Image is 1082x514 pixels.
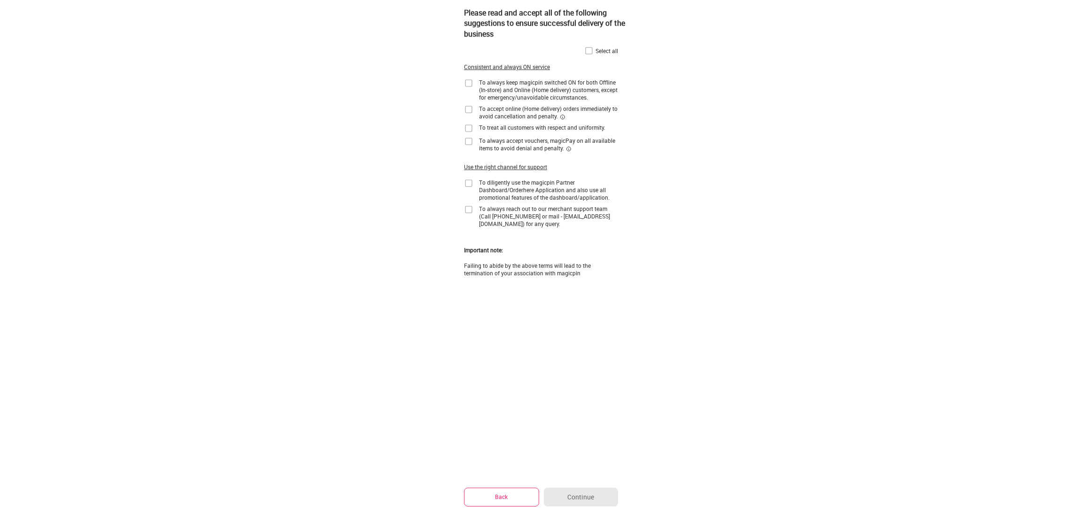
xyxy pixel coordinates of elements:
div: To treat all customers with respect and uniformity. [479,124,605,131]
div: To diligently use the magicpin Partner Dashboard/Orderhere Application and also use all promotion... [479,179,618,201]
div: Select all [595,47,618,55]
div: Consistent and always ON service [464,63,550,71]
img: home-delivery-unchecked-checkbox-icon.f10e6f61.svg [464,205,473,214]
div: To always accept vouchers, magicPay on all available items to avoid denial and penalty. [479,137,618,152]
img: home-delivery-unchecked-checkbox-icon.f10e6f61.svg [464,105,473,114]
img: home-delivery-unchecked-checkbox-icon.f10e6f61.svg [584,46,594,55]
div: To always keep magicpin switched ON for both Offline (In-store) and Online (Home delivery) custom... [479,78,618,101]
div: Important note: [464,246,503,254]
div: To always reach out to our merchant support team (Call [PHONE_NUMBER] or mail - [EMAIL_ADDRESS][D... [479,205,618,227]
img: home-delivery-unchecked-checkbox-icon.f10e6f61.svg [464,137,473,146]
img: home-delivery-unchecked-checkbox-icon.f10e6f61.svg [464,124,473,133]
div: To accept online (Home delivery) orders immediately to avoid cancellation and penalty. [479,105,618,120]
img: informationCircleBlack.2195f373.svg [566,146,572,152]
button: Continue [544,488,618,506]
button: Back [464,488,539,506]
img: home-delivery-unchecked-checkbox-icon.f10e6f61.svg [464,179,473,188]
div: Use the right channel for support [464,163,547,171]
div: Failing to abide by the above terms will lead to the termination of your association with magicpin [464,262,618,277]
img: informationCircleBlack.2195f373.svg [560,114,565,120]
img: home-delivery-unchecked-checkbox-icon.f10e6f61.svg [464,78,473,88]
